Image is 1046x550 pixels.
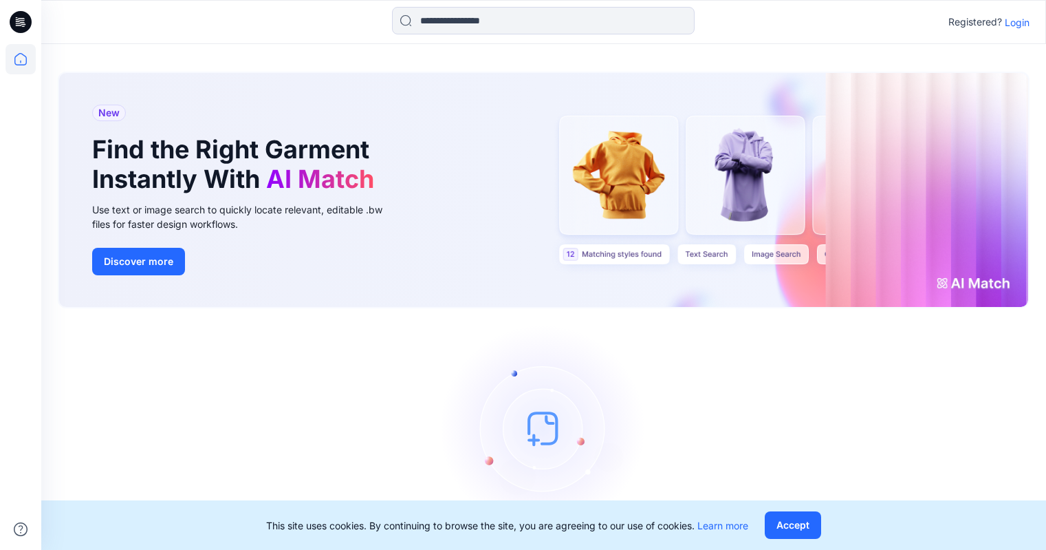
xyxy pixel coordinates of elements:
a: Learn more [697,520,748,531]
img: empty-state-image.svg [441,325,647,531]
button: Accept [765,511,821,539]
span: AI Match [266,164,374,194]
button: Discover more [92,248,185,275]
p: Registered? [948,14,1002,30]
div: Use text or image search to quickly locate relevant, editable .bw files for faster design workflows. [92,202,402,231]
span: New [98,105,120,121]
h1: Find the Right Garment Instantly With [92,135,381,194]
p: This site uses cookies. By continuing to browse the site, you are agreeing to our use of cookies. [266,518,748,533]
p: Login [1005,15,1029,30]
